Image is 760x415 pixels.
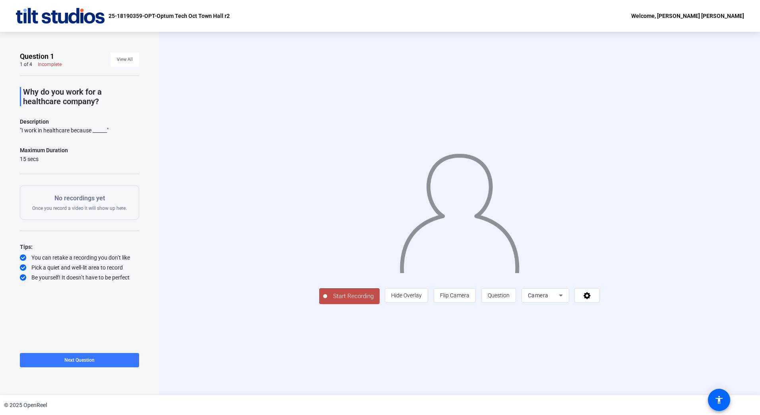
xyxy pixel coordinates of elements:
div: 15 secs [20,155,68,163]
p: 25-18190359-OPT-Optum Tech Oct Town Hall r2 [109,11,230,21]
span: Flip Camera [440,292,469,299]
p: Description [20,117,139,126]
div: 1 of 4 [20,61,32,68]
button: View All [111,52,139,67]
button: Question [481,288,516,303]
p: Why do you work for a healthcare company? [23,87,139,106]
span: View All [117,54,133,66]
div: Once you record a video it will show up here. [32,194,127,211]
button: Hide Overlay [385,288,428,303]
div: Welcome, [PERSON_NAME] [PERSON_NAME] [631,11,744,21]
div: "I work in healthcare because ______" [20,126,139,134]
mat-icon: accessibility [714,395,724,405]
div: Incomplete [38,61,62,68]
div: You can retake a recording you don’t like [20,254,139,262]
div: Tips: [20,242,139,252]
span: Camera [528,292,549,299]
span: Question [488,292,510,299]
span: Start Recording [327,292,380,301]
button: Start Recording [319,288,380,304]
button: Next Question [20,353,139,367]
span: Next Question [64,357,95,363]
span: Hide Overlay [391,292,422,299]
img: overlay [399,146,520,273]
div: Maximum Duration [20,145,68,155]
button: Flip Camera [434,288,476,303]
p: No recordings yet [32,194,127,203]
span: Question 1 [20,52,54,61]
div: Pick a quiet and well-lit area to record [20,264,139,271]
img: OpenReel logo [16,8,105,24]
div: © 2025 OpenReel [4,401,47,409]
div: Be yourself! It doesn’t have to be perfect [20,273,139,281]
